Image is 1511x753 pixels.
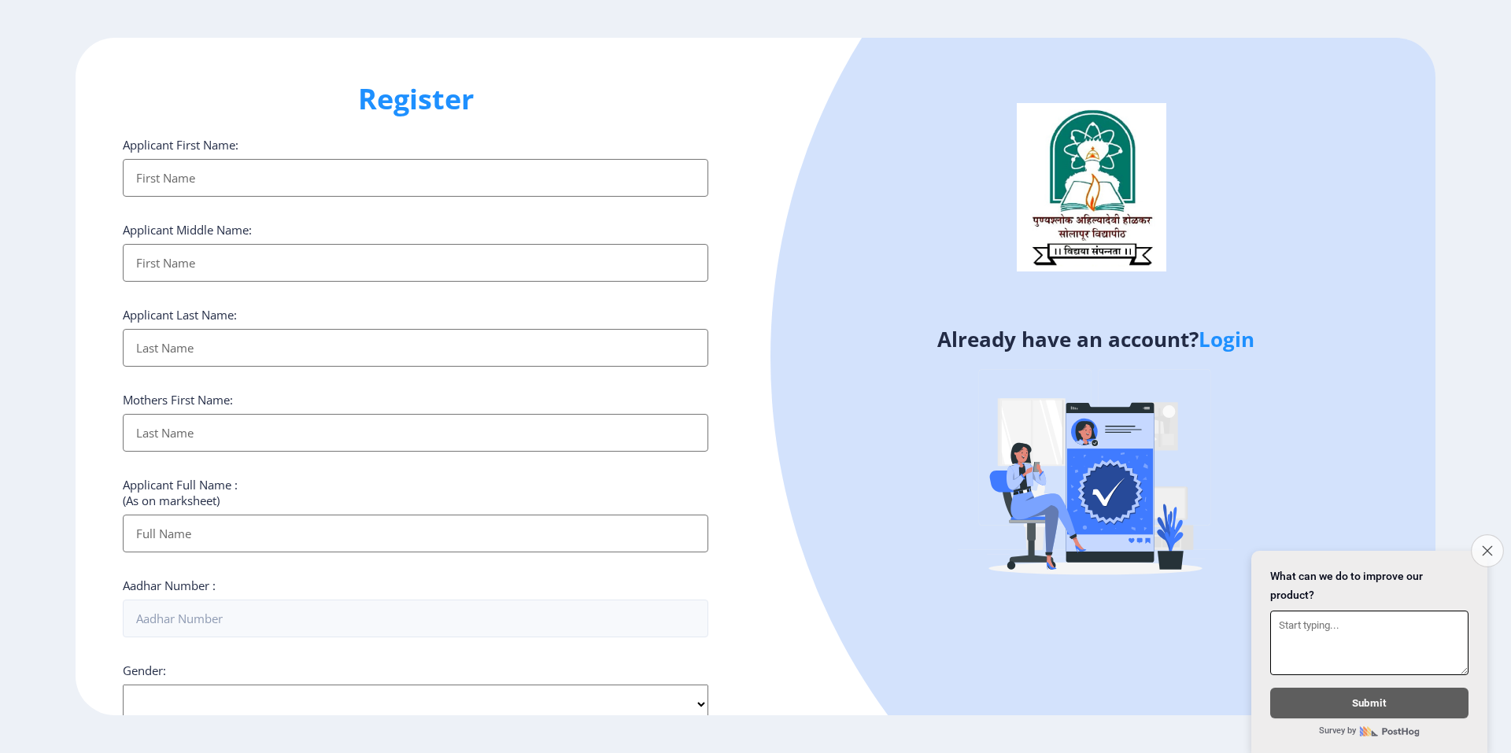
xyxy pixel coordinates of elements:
input: First Name [123,159,708,197]
input: Last Name [123,329,708,367]
img: logo [1017,103,1166,271]
label: Mothers First Name: [123,392,233,408]
input: Aadhar Number [123,600,708,637]
label: Gender: [123,663,166,678]
input: Last Name [123,414,708,452]
h4: Already have an account? [767,327,1424,352]
label: Applicant Last Name: [123,307,237,323]
label: Applicant First Name: [123,137,238,153]
img: Verified-rafiki.svg [958,339,1233,615]
label: Applicant Full Name : (As on marksheet) [123,477,238,508]
input: Full Name [123,515,708,552]
label: Applicant Middle Name: [123,222,252,238]
input: First Name [123,244,708,282]
h1: Register [123,80,708,118]
label: Aadhar Number : [123,578,216,593]
a: Login [1199,325,1254,353]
